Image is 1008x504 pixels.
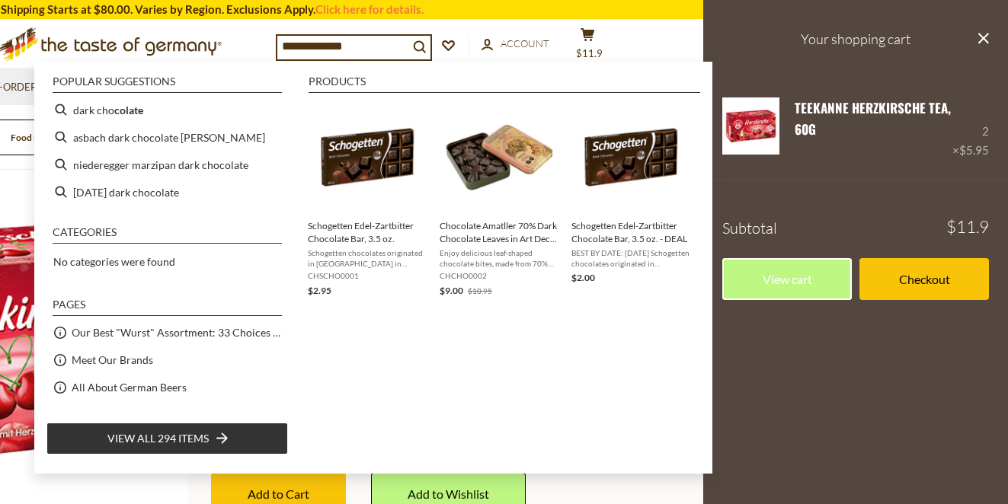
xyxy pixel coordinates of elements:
[501,37,549,49] span: Account
[308,247,427,269] span: Schogetten chocolates originated in [GEOGRAPHIC_DATA] in [DATE]. The popular brand changed owners...
[482,36,549,53] a: Account
[46,319,288,346] li: Our Best "Wurst" Assortment: 33 Choices For The Grillabend
[440,285,463,296] span: $9.00
[571,219,691,245] span: Schogetten Edel-Zartbitter Chocolate Bar, 3.5 oz. - DEAL
[46,96,288,123] li: dark chocolate
[952,97,989,160] div: 2 ×
[722,219,777,238] span: Subtotal
[46,151,288,178] li: niederegger marzipan dark chocolate
[571,272,595,283] span: $2.00
[576,47,603,59] span: $11.9
[308,270,427,281] span: CHSCHO0001
[308,219,427,245] span: Schogetten Edel-Zartbitter Chocolate Bar, 3.5 oz.
[46,423,288,455] li: View all 294 items
[53,299,282,316] li: Pages
[859,258,989,300] a: Checkout
[34,62,712,473] div: Instant Search Results
[53,255,175,268] span: No categories were found
[722,258,852,300] a: View cart
[571,247,691,269] span: BEST BY DATE: [DATE] Schogetten chocolates originated in [GEOGRAPHIC_DATA] in [DATE]. The popular...
[46,178,288,206] li: easter dark chocolate
[107,430,209,447] span: View all 294 items
[440,270,559,281] span: CHCHO0002
[565,96,697,305] li: Schogetten Edel-Zartbitter Chocolate Bar, 3.5 oz. - DEAL
[571,102,691,298] a: Schogetten Edel-ZartbitterSchogetten Edel-Zartbitter Chocolate Bar, 3.5 oz. - DEALBEST BY DATE: [...
[46,374,288,401] li: All About German Beers
[46,346,288,374] li: Meet Our Brands
[46,123,288,151] li: asbach dark chocolate brandy
[795,98,951,139] a: Teekanne Herzkirsche Tea, 60g
[722,97,779,155] img: Teekanne Herzkirsche
[114,101,143,119] b: colate
[72,324,282,341] a: Our Best "Wurst" Assortment: 33 Choices For The Grillabend
[72,378,187,396] a: All About German Beers
[11,132,83,143] a: Food By Category
[248,486,309,501] span: Add to Cart
[722,97,779,160] a: Teekanne Herzkirsche
[315,2,424,16] a: Click here for details.
[440,247,559,269] span: Enjoy delicious leaf-shaped chocolate bites, made from 70% cocoa chocolate. Made using traditiona...
[468,286,492,295] span: $10.95
[308,285,331,296] span: $2.95
[312,102,423,212] img: Schogetten Edel-Zartbitter
[434,96,565,305] li: Chocolate Amatller 70% Dark Chocolate Leaves in Art Deco Gift Tin, 2.1 oz
[959,143,989,157] span: $5.95
[302,96,434,305] li: Schogetten Edel-Zartbitter Chocolate Bar, 3.5 oz.
[309,76,700,93] li: Products
[946,219,989,235] span: $11.9
[308,102,427,298] a: Schogetten Edel-ZartbitterSchogetten Edel-Zartbitter Chocolate Bar, 3.5 oz.Schogetten chocolates ...
[440,102,559,298] a: Chocolate Amatller 70% Dark Chocolate Leaves in Art Deco Gift Tin, 2.1 ozEnjoy delicious leaf-sha...
[53,76,282,93] li: Popular suggestions
[440,219,559,245] span: Chocolate Amatller 70% Dark Chocolate Leaves in Art Deco Gift Tin, 2.1 oz
[565,27,611,65] button: $11.9
[53,227,282,244] li: Categories
[576,102,686,212] img: Schogetten Edel-Zartbitter
[72,351,153,368] a: Meet Our Brands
